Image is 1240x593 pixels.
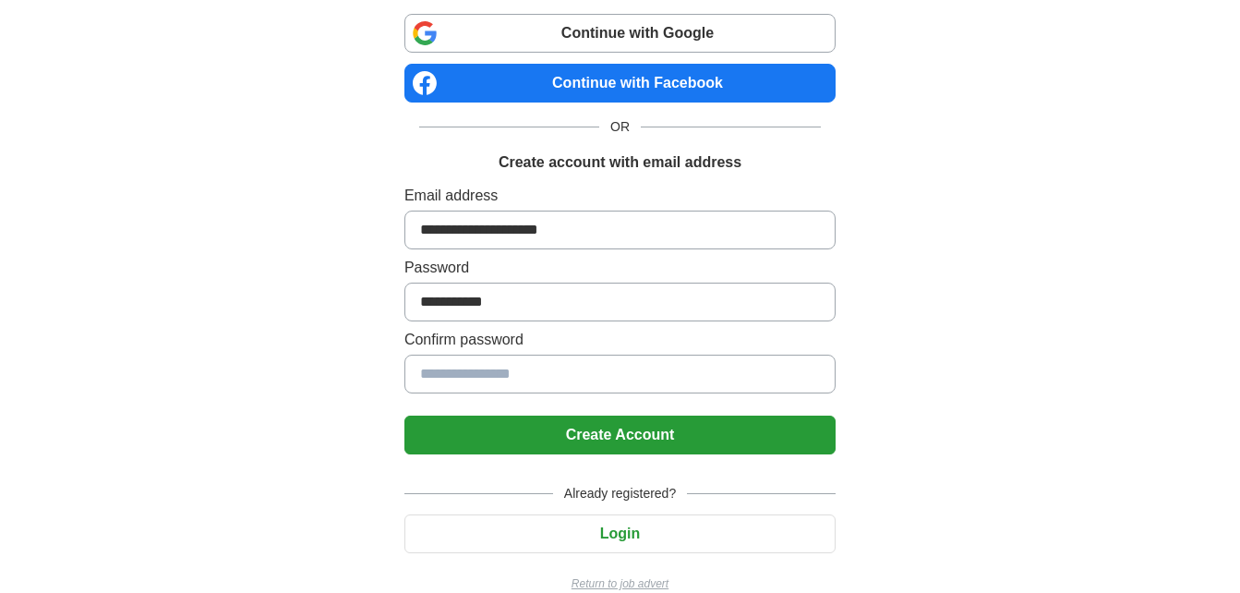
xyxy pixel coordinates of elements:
[599,117,641,137] span: OR
[499,151,741,174] h1: Create account with email address
[553,484,687,503] span: Already registered?
[404,329,836,351] label: Confirm password
[404,14,836,53] a: Continue with Google
[404,526,836,541] a: Login
[404,575,836,592] a: Return to job advert
[404,514,836,553] button: Login
[404,185,836,207] label: Email address
[404,257,836,279] label: Password
[404,416,836,454] button: Create Account
[404,64,836,103] a: Continue with Facebook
